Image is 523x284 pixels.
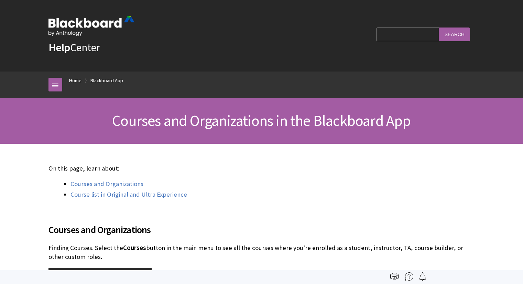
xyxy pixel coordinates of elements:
[48,222,475,237] span: Courses and Organizations
[48,164,475,173] p: On this page, learn about:
[69,76,81,85] a: Home
[112,111,411,130] span: Courses and Organizations in the Blackboard App
[439,28,470,41] input: Search
[70,190,187,199] a: Course list in Original and Ultra Experience
[90,76,123,85] a: Blackboard App
[48,243,475,261] p: Finding Courses. Select the button in the main menu to see all the courses where you're enrolled ...
[390,272,399,281] img: Print
[405,272,413,281] img: More help
[70,180,143,188] a: Courses and Organizations
[48,16,134,36] img: Blackboard by Anthology
[48,41,70,54] strong: Help
[48,41,100,54] a: HelpCenter
[418,272,427,281] img: Follow this page
[123,244,146,252] span: Courses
